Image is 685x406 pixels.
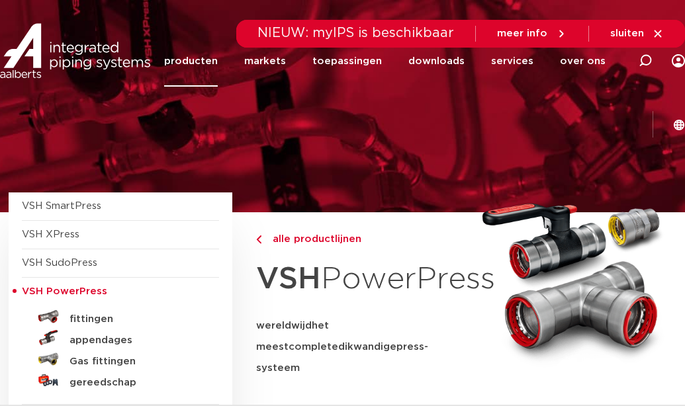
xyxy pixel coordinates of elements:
[22,370,219,391] a: gereedschap
[256,264,321,294] strong: VSH
[312,36,382,87] a: toepassingen
[256,321,329,352] span: het meest
[338,342,396,352] span: dikwandige
[22,348,219,370] a: Gas fittingen
[22,201,101,211] a: VSH SmartPress
[265,234,361,244] span: alle productlijnen
[69,356,201,368] h5: Gas fittingen
[22,306,219,327] a: fittingen
[672,46,685,75] div: my IPS
[560,36,606,87] a: over ons
[256,235,261,244] img: chevron-right.svg
[256,342,428,373] span: press-systeem
[69,377,201,389] h5: gereedschap
[22,258,97,268] a: VSH SudoPress
[610,28,644,38] span: sluiten
[22,327,219,348] a: appendages
[244,36,286,87] a: markets
[164,36,218,87] a: producten
[408,36,465,87] a: downloads
[22,286,107,296] span: VSH PowerPress
[256,254,471,305] h1: PowerPress
[69,335,201,346] h5: appendages
[497,28,567,40] a: meer info
[256,231,471,247] a: alle productlijnen
[257,26,454,40] span: NIEUW: myIPS is beschikbaar
[491,36,533,87] a: services
[69,313,201,325] h5: fittingen
[164,36,606,87] nav: Menu
[256,321,312,331] span: wereldwijd
[289,342,338,352] span: complete
[22,229,79,239] a: VSH XPress
[497,28,547,38] span: meer info
[610,28,664,40] a: sluiten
